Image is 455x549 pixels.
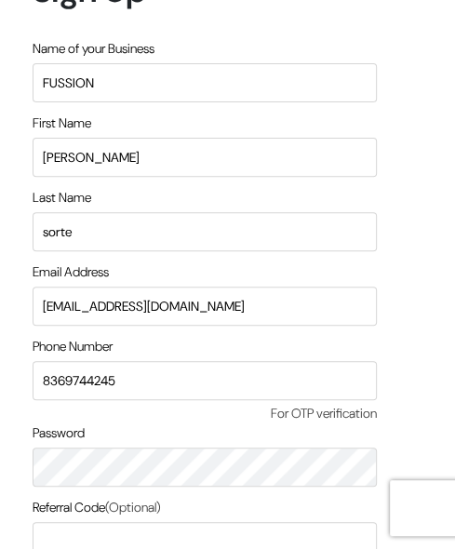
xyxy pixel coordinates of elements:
label: Name of your Business [33,39,154,59]
label: Last Name [33,188,91,208]
label: Phone Number [33,337,113,356]
label: Email Address [33,262,109,282]
label: First Name [33,114,91,133]
label: Password [33,423,85,443]
label: Referral Code [33,498,161,517]
span: For OTP verification [33,404,377,423]
span: (Optional) [105,499,161,516]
